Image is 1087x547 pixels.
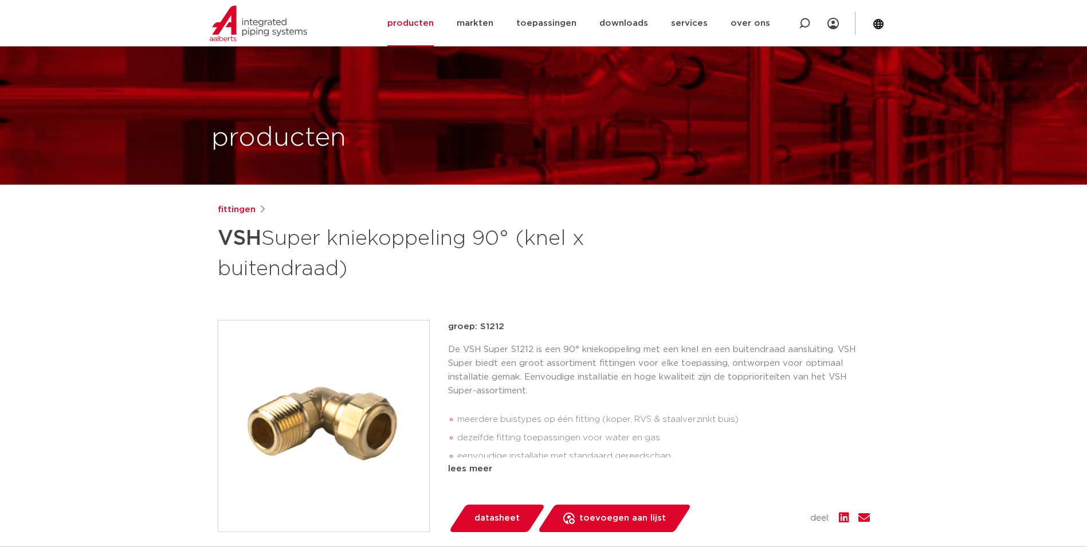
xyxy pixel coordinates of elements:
[474,509,520,528] span: datasheet
[579,509,666,528] span: toevoegen aan lijst
[211,120,346,157] h1: producten
[457,447,870,466] li: eenvoudige installatie met standaard gereedschap
[448,343,870,398] p: De VSH Super S1212 is een 90° kniekoppeling met een knel en een buitendraad aansluiting. VSH Supe...
[218,228,261,249] strong: VSH
[457,411,870,429] li: meerdere buistypes op één fitting (koper, RVS & staalverzinkt buis)
[810,511,830,525] span: deel:
[448,320,870,334] p: groep: S1212
[448,505,546,532] a: datasheet
[218,321,429,532] img: Product Image for VSH Super kniekoppeling 90° (knel x buitendraad)
[218,203,256,217] a: fittingen
[457,429,870,447] li: dezelfde fitting toepassingen voor water en gas
[448,462,870,476] div: lees meer
[218,221,648,283] h1: Super kniekoppeling 90° (knel x buitendraad)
